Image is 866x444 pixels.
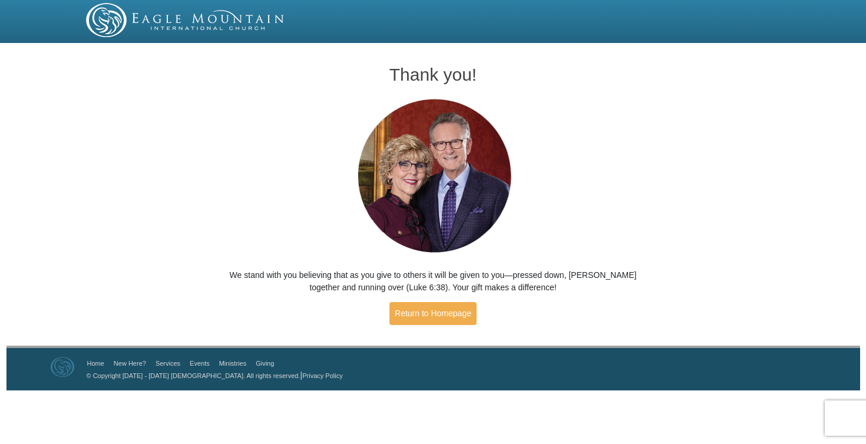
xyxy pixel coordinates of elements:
[223,65,643,84] h1: Thank you!
[82,369,343,382] p: |
[87,360,104,367] a: Home
[114,360,146,367] a: New Here?
[223,269,643,294] p: We stand with you believing that as you give to others it will be given to you—pressed down, [PER...
[156,360,180,367] a: Services
[86,3,285,37] img: EMIC
[302,372,342,379] a: Privacy Policy
[389,302,477,325] a: Return to Homepage
[346,95,520,257] img: Pastors George and Terri Pearsons
[51,357,74,377] img: Eagle Mountain International Church
[256,360,274,367] a: Giving
[190,360,210,367] a: Events
[219,360,246,367] a: Ministries
[87,372,300,379] a: © Copyright [DATE] - [DATE] [DEMOGRAPHIC_DATA]. All rights reserved.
